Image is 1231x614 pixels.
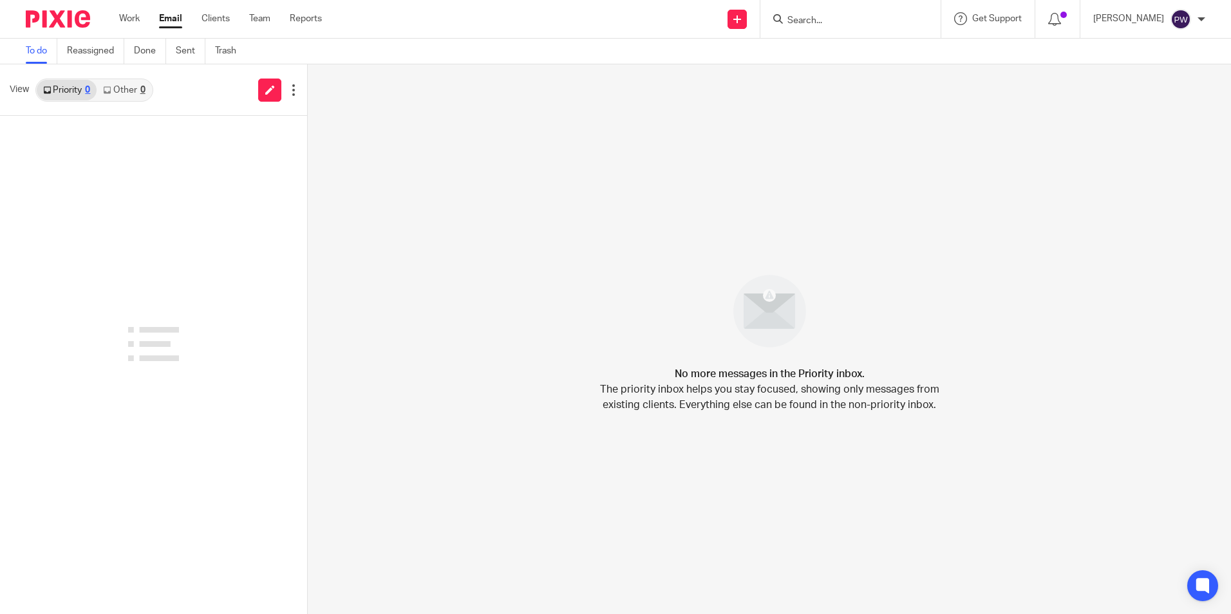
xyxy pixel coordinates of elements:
a: Other0 [97,80,151,100]
a: To do [26,39,57,64]
img: Pixie [26,10,90,28]
a: Email [159,12,182,25]
a: Sent [176,39,205,64]
a: Trash [215,39,246,64]
a: Priority0 [37,80,97,100]
a: Team [249,12,270,25]
p: The priority inbox helps you stay focused, showing only messages from existing clients. Everythin... [599,382,940,413]
h4: No more messages in the Priority inbox. [675,366,865,382]
span: View [10,83,29,97]
img: svg%3E [1170,9,1191,30]
p: [PERSON_NAME] [1093,12,1164,25]
div: 0 [140,86,146,95]
a: Reports [290,12,322,25]
a: Reassigned [67,39,124,64]
a: Done [134,39,166,64]
input: Search [786,15,902,27]
a: Work [119,12,140,25]
img: image [725,266,814,356]
div: 0 [85,86,90,95]
a: Clients [202,12,230,25]
span: Get Support [972,14,1022,23]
